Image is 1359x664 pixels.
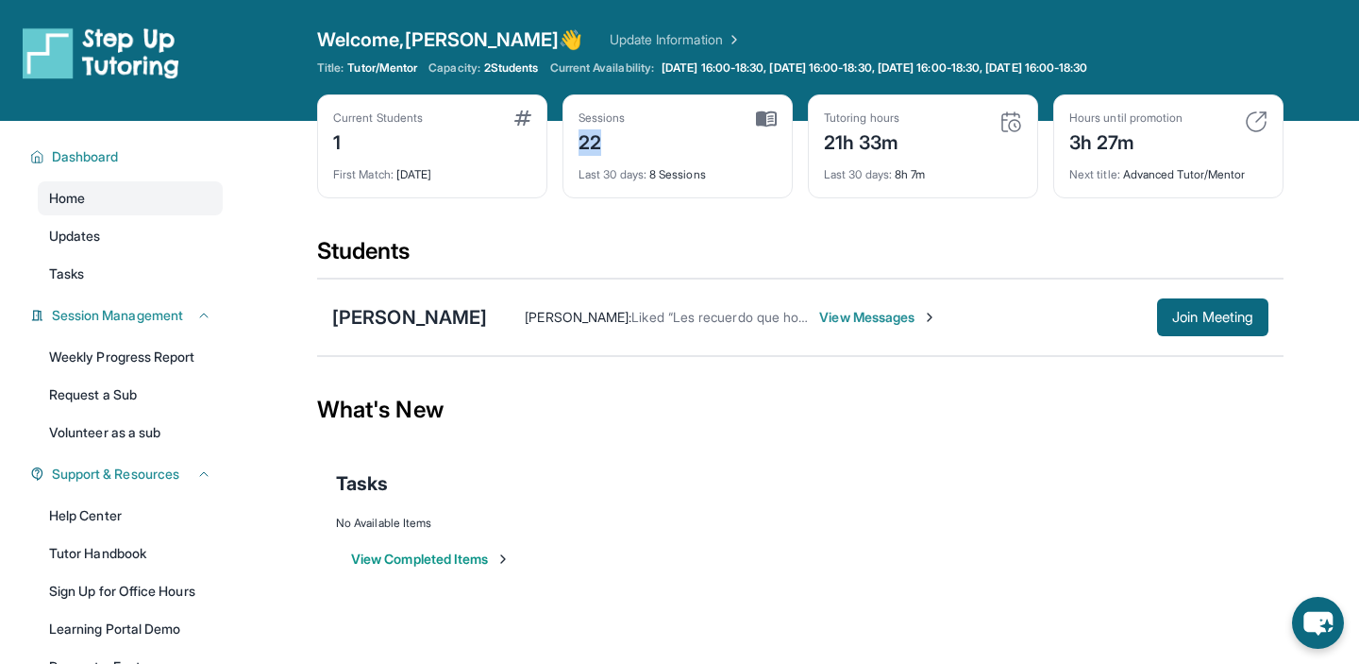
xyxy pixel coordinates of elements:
[1069,126,1183,156] div: 3h 27m
[1172,312,1253,323] span: Join Meeting
[333,126,423,156] div: 1
[336,516,1265,531] div: No Available Items
[23,26,179,79] img: logo
[333,167,394,181] span: First Match :
[756,111,777,128] img: card
[351,550,511,569] button: View Completed Items
[550,60,654,76] span: Current Availability:
[333,156,531,182] div: [DATE]
[38,499,223,533] a: Help Center
[610,30,742,49] a: Update Information
[317,236,1283,278] div: Students
[52,465,179,484] span: Support & Resources
[38,612,223,646] a: Learning Portal Demo
[38,574,223,608] a: Sign Up for Office Hours
[824,126,899,156] div: 21h 33m
[38,340,223,374] a: Weekly Progress Report
[38,536,223,570] a: Tutor Handbook
[49,264,84,283] span: Tasks
[824,111,899,126] div: Tutoring hours
[49,227,101,246] span: Updates
[1069,167,1120,181] span: Next title :
[579,111,626,126] div: Sessions
[484,60,539,76] span: 2 Students
[333,111,423,126] div: Current Students
[579,126,626,156] div: 22
[336,470,388,497] span: Tasks
[1157,298,1268,336] button: Join Meeting
[44,147,211,166] button: Dashboard
[44,465,211,484] button: Support & Resources
[662,60,1087,76] span: [DATE] 16:00-18:30, [DATE] 16:00-18:30, [DATE] 16:00-18:30, [DATE] 16:00-18:30
[428,60,480,76] span: Capacity:
[38,378,223,412] a: Request a Sub
[44,306,211,325] button: Session Management
[38,219,223,253] a: Updates
[347,60,417,76] span: Tutor/Mentor
[38,257,223,291] a: Tasks
[1069,111,1183,126] div: Hours until promotion
[824,167,892,181] span: Last 30 days :
[579,167,646,181] span: Last 30 days :
[658,60,1091,76] a: [DATE] 16:00-18:30, [DATE] 16:00-18:30, [DATE] 16:00-18:30, [DATE] 16:00-18:30
[1292,597,1344,649] button: chat-button
[999,111,1022,133] img: card
[52,306,183,325] span: Session Management
[824,156,1022,182] div: 8h 7m
[723,30,742,49] img: Chevron Right
[49,189,85,208] span: Home
[38,416,223,450] a: Volunteer as a sub
[38,181,223,215] a: Home
[52,147,119,166] span: Dashboard
[1245,111,1267,133] img: card
[1069,156,1267,182] div: Advanced Tutor/Mentor
[514,111,531,126] img: card
[819,308,937,327] span: View Messages
[332,304,487,331] div: [PERSON_NAME]
[317,60,344,76] span: Title:
[317,26,583,53] span: Welcome, [PERSON_NAME] 👋
[922,310,937,325] img: Chevron-Right
[579,156,777,182] div: 8 Sessions
[525,309,631,325] span: [PERSON_NAME] :
[317,368,1283,451] div: What's New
